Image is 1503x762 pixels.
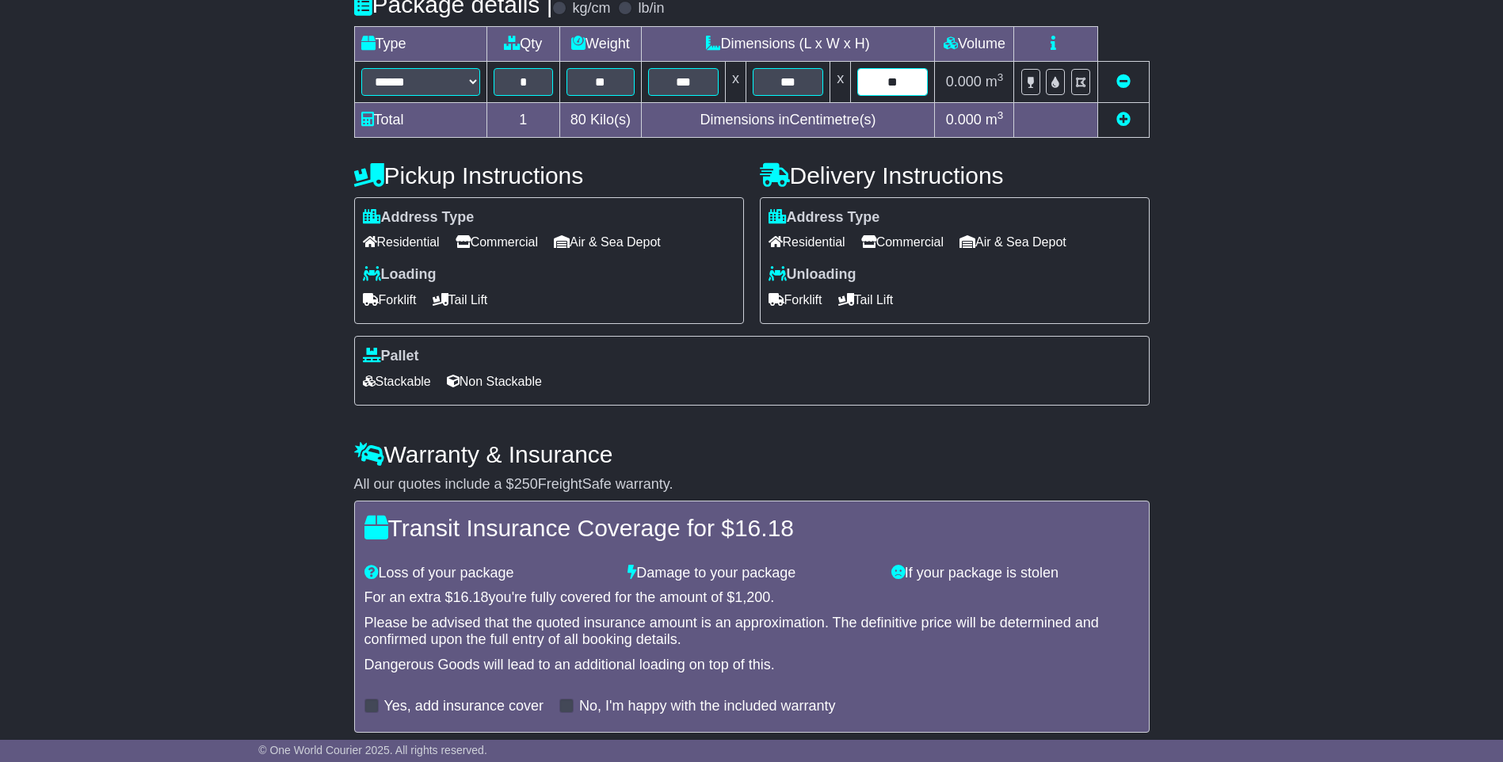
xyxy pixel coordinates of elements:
td: 1 [486,102,560,137]
label: Yes, add insurance cover [384,698,544,715]
span: Commercial [861,230,944,254]
span: 16.18 [734,515,794,541]
span: Commercial [456,230,538,254]
td: x [830,61,851,102]
span: Residential [363,230,440,254]
label: Loading [363,266,437,284]
h4: Warranty & Insurance [354,441,1150,467]
span: Air & Sea Depot [554,230,661,254]
label: Address Type [769,209,880,227]
td: Dimensions (L x W x H) [641,26,935,61]
span: Residential [769,230,845,254]
td: Weight [560,26,642,61]
label: Unloading [769,266,856,284]
div: If your package is stolen [883,565,1147,582]
label: Address Type [363,209,475,227]
span: Tail Lift [433,288,488,312]
h4: Pickup Instructions [354,162,744,189]
span: Forklift [363,288,417,312]
a: Add new item [1116,112,1131,128]
sup: 3 [998,109,1004,121]
td: Kilo(s) [560,102,642,137]
span: Air & Sea Depot [959,230,1066,254]
span: m [986,112,1004,128]
h4: Delivery Instructions [760,162,1150,189]
label: No, I'm happy with the included warranty [579,698,836,715]
div: Please be advised that the quoted insurance amount is an approximation. The definitive price will... [364,615,1139,649]
td: Volume [935,26,1014,61]
span: Forklift [769,288,822,312]
div: Dangerous Goods will lead to an additional loading on top of this. [364,657,1139,674]
div: Damage to your package [620,565,883,582]
h4: Transit Insurance Coverage for $ [364,515,1139,541]
span: Non Stackable [447,369,542,394]
td: x [725,61,746,102]
span: 16.18 [453,589,489,605]
td: Dimensions in Centimetre(s) [641,102,935,137]
td: Qty [486,26,560,61]
span: 0.000 [946,74,982,90]
td: Type [354,26,486,61]
sup: 3 [998,71,1004,83]
span: 0.000 [946,112,982,128]
span: 80 [570,112,586,128]
span: Tail Lift [838,288,894,312]
span: © One World Courier 2025. All rights reserved. [258,744,487,756]
span: m [986,74,1004,90]
a: Remove this item [1116,74,1131,90]
div: All our quotes include a $ FreightSafe warranty. [354,476,1150,493]
span: 1,200 [734,589,770,605]
span: 250 [514,476,538,492]
label: Pallet [363,348,419,365]
div: For an extra $ you're fully covered for the amount of $ . [364,589,1139,607]
span: Stackable [363,369,431,394]
td: Total [354,102,486,137]
div: Loss of your package [357,565,620,582]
